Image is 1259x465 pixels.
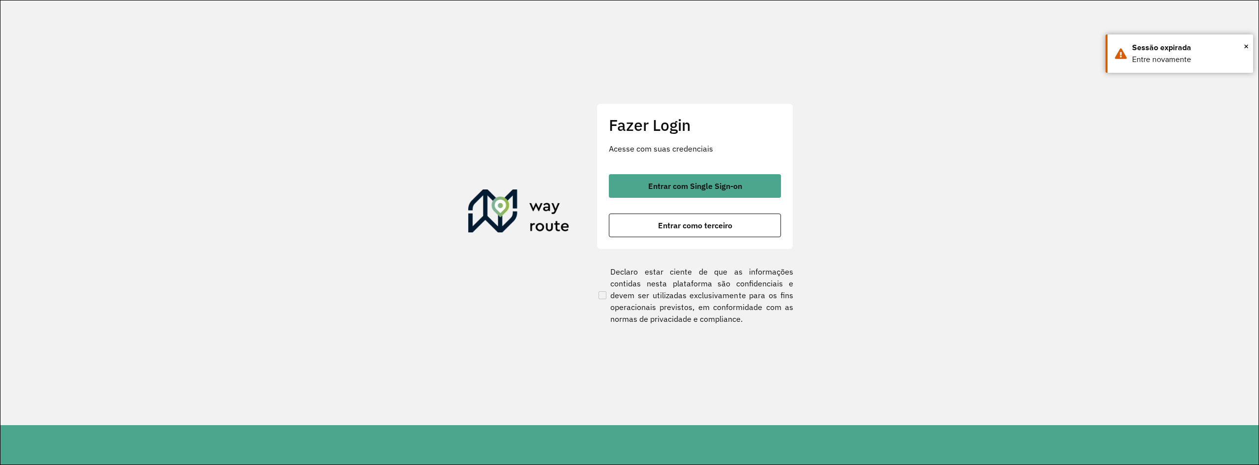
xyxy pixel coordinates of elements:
button: button [609,174,781,198]
label: Declaro estar ciente de que as informações contidas nesta plataforma são confidenciais e devem se... [597,266,793,325]
span: × [1244,39,1249,54]
button: Close [1244,39,1249,54]
p: Acesse com suas credenciais [609,143,781,155]
img: Roteirizador AmbevTech [468,189,570,237]
h2: Fazer Login [609,116,781,134]
div: Entre novamente [1132,54,1246,65]
button: button [609,214,781,237]
span: Entrar como terceiro [658,221,732,229]
span: Entrar com Single Sign-on [648,182,742,190]
div: Sessão expirada [1132,42,1246,54]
